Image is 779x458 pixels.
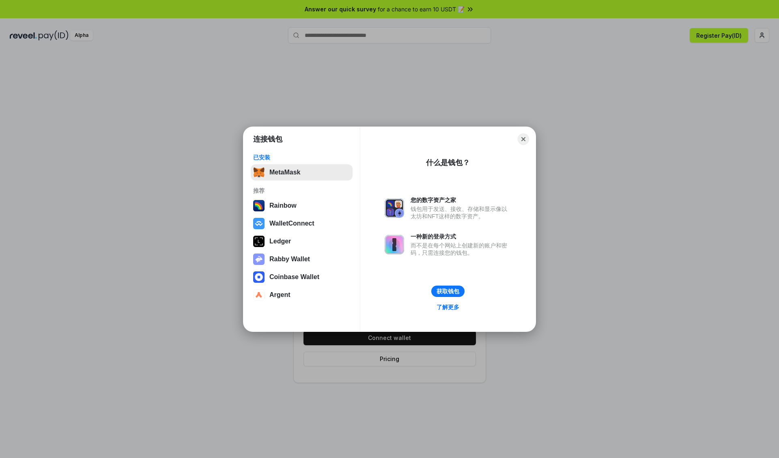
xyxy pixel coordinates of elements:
[411,233,511,240] div: 一种新的登录方式
[426,158,470,168] div: 什么是钱包？
[437,288,459,295] div: 获取钱包
[253,167,265,178] img: svg+xml,%3Csvg%20fill%3D%22none%22%20height%3D%2233%22%20viewBox%3D%220%200%2035%2033%22%20width%...
[269,202,297,209] div: Rainbow
[411,196,511,204] div: 您的数字资产之家
[269,238,291,245] div: Ledger
[251,287,353,303] button: Argent
[251,215,353,232] button: WalletConnect
[385,198,404,218] img: svg+xml,%3Csvg%20xmlns%3D%22http%3A%2F%2Fwww.w3.org%2F2000%2Fsvg%22%20fill%3D%22none%22%20viewBox...
[269,169,300,176] div: MetaMask
[432,302,464,312] a: 了解更多
[253,254,265,265] img: svg+xml,%3Csvg%20xmlns%3D%22http%3A%2F%2Fwww.w3.org%2F2000%2Fsvg%22%20fill%3D%22none%22%20viewBox...
[269,291,291,299] div: Argent
[269,220,314,227] div: WalletConnect
[269,256,310,263] div: Rabby Wallet
[253,271,265,283] img: svg+xml,%3Csvg%20width%3D%2228%22%20height%3D%2228%22%20viewBox%3D%220%200%2028%2028%22%20fill%3D...
[431,286,465,297] button: 获取钱包
[251,198,353,214] button: Rainbow
[253,134,282,144] h1: 连接钱包
[385,235,404,254] img: svg+xml,%3Csvg%20xmlns%3D%22http%3A%2F%2Fwww.w3.org%2F2000%2Fsvg%22%20fill%3D%22none%22%20viewBox...
[411,205,511,220] div: 钱包用于发送、接收、存储和显示像以太坊和NFT这样的数字资产。
[251,251,353,267] button: Rabby Wallet
[518,133,529,145] button: Close
[411,242,511,256] div: 而不是在每个网站上创建新的账户和密码，只需连接您的钱包。
[251,269,353,285] button: Coinbase Wallet
[253,187,350,194] div: 推荐
[253,154,350,161] div: 已安装
[251,233,353,249] button: Ledger
[253,236,265,247] img: svg+xml,%3Csvg%20xmlns%3D%22http%3A%2F%2Fwww.w3.org%2F2000%2Fsvg%22%20width%3D%2228%22%20height%3...
[251,164,353,181] button: MetaMask
[269,273,319,281] div: Coinbase Wallet
[437,303,459,311] div: 了解更多
[253,200,265,211] img: svg+xml,%3Csvg%20width%3D%22120%22%20height%3D%22120%22%20viewBox%3D%220%200%20120%20120%22%20fil...
[253,289,265,301] img: svg+xml,%3Csvg%20width%3D%2228%22%20height%3D%2228%22%20viewBox%3D%220%200%2028%2028%22%20fill%3D...
[253,218,265,229] img: svg+xml,%3Csvg%20width%3D%2228%22%20height%3D%2228%22%20viewBox%3D%220%200%2028%2028%22%20fill%3D...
